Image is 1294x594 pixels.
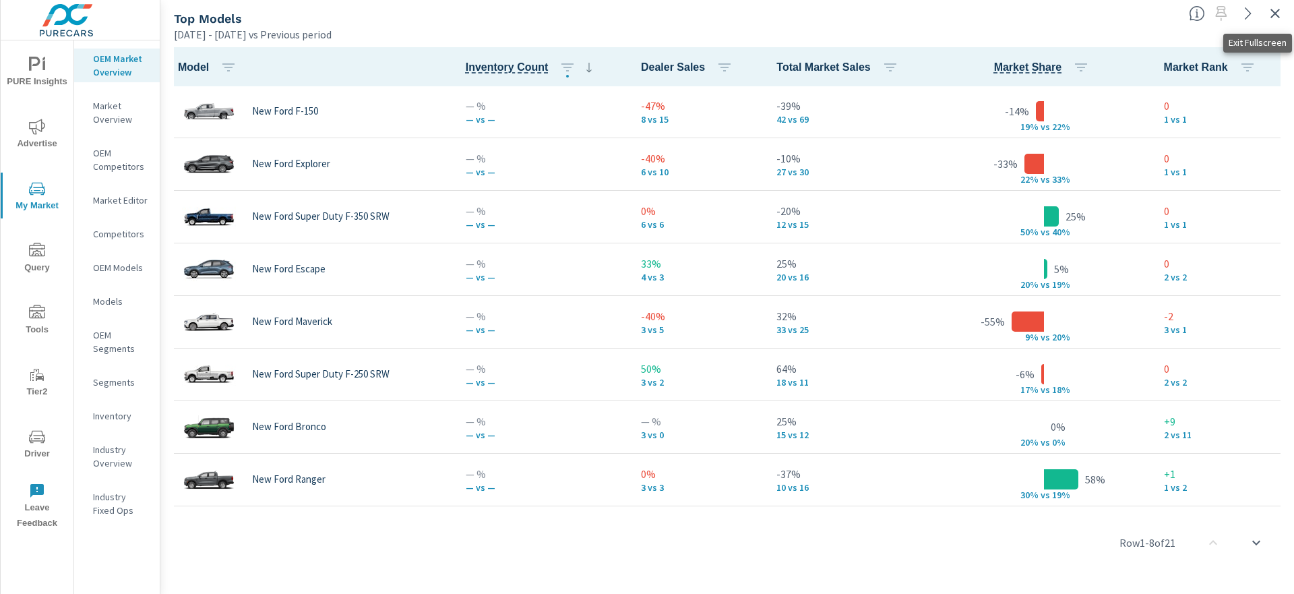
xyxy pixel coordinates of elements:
[93,52,149,79] p: OEM Market Overview
[174,11,242,26] h5: Top Models
[776,361,925,377] p: 64%
[74,487,160,521] div: Industry Fixed Ops
[466,219,619,230] p: — vs —
[641,256,755,272] p: 33%
[182,354,236,394] img: glamour
[74,224,160,244] div: Competitors
[93,227,149,241] p: Competitors
[641,272,755,283] p: 4 vs 3
[466,59,598,76] span: Inventory Count
[641,308,755,324] p: -40%
[466,429,619,440] p: — vs —
[182,91,236,131] img: glamour
[1085,471,1105,487] p: 58%
[182,301,236,342] img: glamour
[1164,482,1278,493] p: 1 vs 2
[466,256,619,272] p: — %
[1240,527,1272,559] button: scroll to bottom
[776,98,925,114] p: -39%
[182,196,236,237] img: glamour
[5,243,69,276] span: Query
[641,377,755,388] p: 3 vs 2
[1010,278,1045,291] p: 20% v
[1054,261,1069,277] p: 5%
[1119,535,1175,551] p: Row 1 - 8 of 21
[466,203,619,219] p: — %
[5,305,69,338] span: Tools
[74,143,160,177] div: OEM Competitors
[1045,384,1078,396] p: s 18%
[1010,436,1045,448] p: 20% v
[641,429,755,440] p: 3 vs 0
[466,272,619,283] p: — vs —
[1164,413,1278,429] p: +9
[1164,308,1278,324] p: -2
[1164,466,1278,482] p: +1
[641,324,755,335] p: 3 vs 5
[1164,59,1261,76] span: Market Rank
[776,429,925,440] p: 15 vs 12
[252,210,390,222] p: New Ford Super Duty F-350 SRW
[466,413,619,429] p: — %
[1164,256,1278,272] p: 0
[776,377,925,388] p: 18 vs 11
[466,377,619,388] p: — vs —
[1045,489,1078,501] p: s 19%
[994,59,1062,76] span: Model Sales / Total Market Sales. [Market = within dealer PMA (or 60 miles if no PMA is defined) ...
[466,324,619,335] p: — vs —
[5,367,69,400] span: Tier2
[1045,278,1078,291] p: s 19%
[641,114,755,125] p: 8 vs 15
[252,368,390,380] p: New Ford Super Duty F-250 SRW
[93,328,149,355] p: OEM Segments
[1016,366,1035,382] p: -6%
[74,258,160,278] div: OEM Models
[1045,331,1078,343] p: s 20%
[1164,272,1278,283] p: 2 vs 2
[93,99,149,126] p: Market Overview
[1164,98,1278,114] p: 0
[5,483,69,531] span: Leave Feedback
[1010,226,1045,238] p: 50% v
[466,150,619,167] p: — %
[776,413,925,429] p: 25%
[93,376,149,389] p: Segments
[74,372,160,392] div: Segments
[641,466,755,482] p: 0%
[182,249,236,289] img: glamour
[252,473,326,485] p: New Ford Ranger
[1164,361,1278,377] p: 0
[1010,121,1045,133] p: 19% v
[1051,419,1066,435] p: 0%
[641,219,755,230] p: 6 vs 6
[776,114,925,125] p: 42 vs 69
[1,40,73,537] div: nav menu
[466,466,619,482] p: — %
[1066,208,1086,225] p: 25%
[1045,173,1078,185] p: s 33%
[993,156,1018,172] p: -33%
[641,98,755,114] p: -47%
[981,314,1005,330] p: -55%
[776,203,925,219] p: -20%
[641,482,755,493] p: 3 vs 3
[5,181,69,214] span: My Market
[252,105,318,117] p: New Ford F-150
[93,261,149,274] p: OEM Models
[641,150,755,167] p: -40%
[182,407,236,447] img: glamour
[93,443,149,470] p: Industry Overview
[1164,219,1278,230] p: 1 vs 1
[182,459,236,500] img: glamour
[1164,167,1278,177] p: 1 vs 1
[1045,226,1078,238] p: s 40%
[182,144,236,184] img: glamour
[5,119,69,152] span: Advertise
[5,57,69,90] span: PURE Insights
[5,429,69,462] span: Driver
[1045,436,1078,448] p: s 0%
[74,49,160,82] div: OEM Market Overview
[466,308,619,324] p: — %
[641,413,755,429] p: — %
[1164,377,1278,388] p: 2 vs 2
